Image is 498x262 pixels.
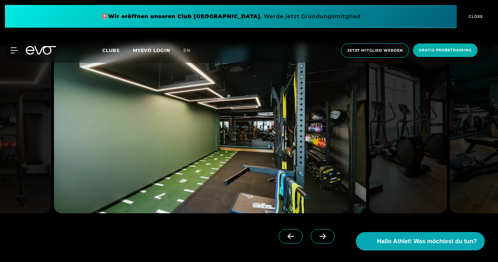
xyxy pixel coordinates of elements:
span: Hallo Athlet! Was möchtest du tun? [377,237,477,246]
button: CLOSE [457,5,493,28]
span: en [183,47,191,53]
a: MYEVO LOGIN [133,47,170,53]
span: Gratis Probetraining [419,47,472,53]
button: Hallo Athlet! Was möchtest du tun? [356,232,485,250]
a: en [183,47,199,54]
span: Jetzt Mitglied werden [347,48,403,53]
img: evofitness [54,45,366,213]
span: CLOSE [467,13,483,19]
img: evofitness [369,45,447,213]
span: Clubs [102,47,120,53]
a: Jetzt Mitglied werden [339,43,411,58]
a: Gratis Probetraining [411,43,480,58]
a: Clubs [102,47,133,53]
